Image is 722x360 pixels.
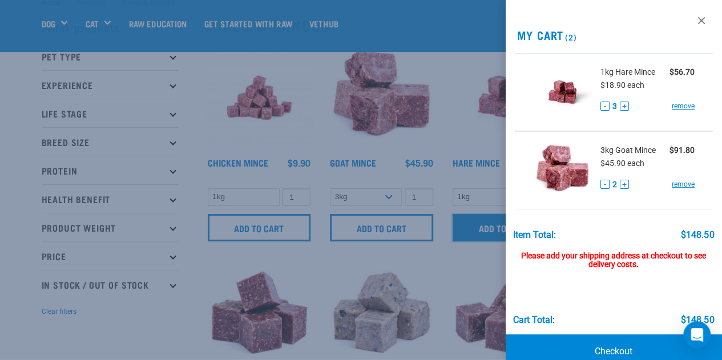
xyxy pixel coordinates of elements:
span: (2) [563,35,576,39]
div: Cart total: [513,315,555,325]
button: - [600,180,610,189]
a: remove [672,101,695,111]
div: Item Total: [513,230,556,240]
div: Open Intercom Messenger [683,321,711,349]
button: + [620,102,629,111]
img: Goat Mince [533,141,592,200]
img: Hare Mince [533,63,592,122]
button: + [620,180,629,189]
strong: $91.80 [669,145,695,155]
span: $45.90 each [600,159,644,168]
button: - [600,102,610,111]
div: $148.50 [681,315,714,325]
span: 3kg Goat Mince [600,144,656,156]
span: 3 [612,100,617,112]
strong: $56.70 [669,67,695,76]
span: 2 [612,179,617,191]
div: $148.50 [681,230,714,240]
a: remove [672,179,695,189]
div: Please add your shipping address at checkout to see delivery costs. [513,240,714,270]
span: 1kg Hare Mince [600,66,655,78]
span: $18.90 each [600,80,644,90]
